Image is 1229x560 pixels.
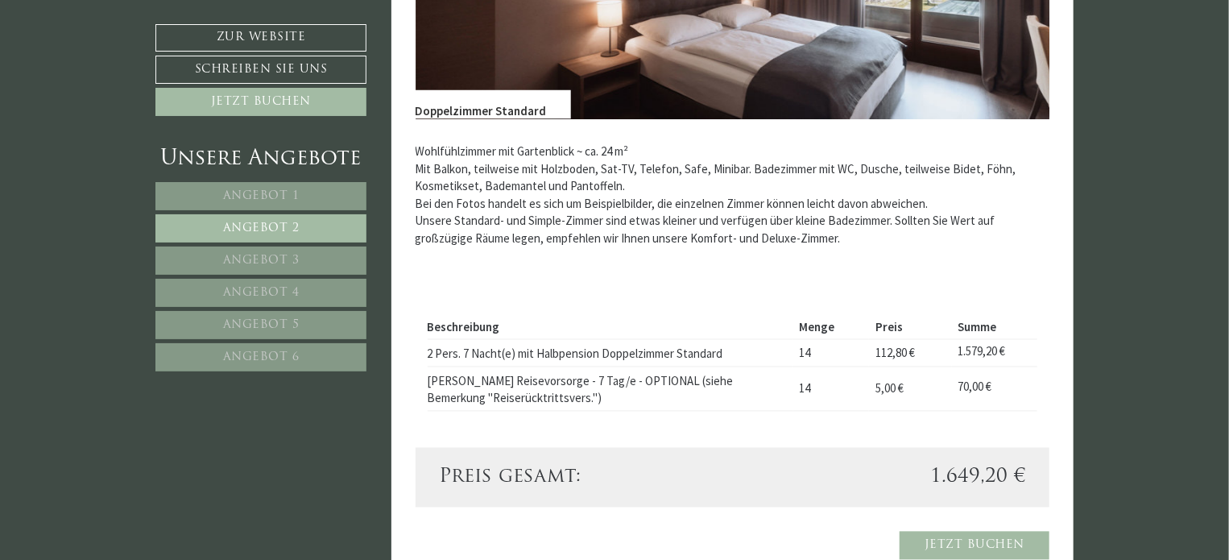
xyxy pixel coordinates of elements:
a: Schreiben Sie uns [155,56,366,84]
a: Jetzt buchen [155,88,366,116]
div: Doppelzimmer Standard [416,90,571,119]
td: [PERSON_NAME] Reisevorsorge - 7 Tag/e - OPTIONAL (siehe Bemerkung "Reiserücktrittsvers.") [428,367,794,411]
span: Angebot 2 [223,222,300,234]
th: Summe [952,316,1037,339]
p: Wohlfühlzimmer mit Gartenblick ~ ca. 24 m² Mit Balkon, teilweise mit Holzboden, Sat-TV, Telefon, ... [416,143,1050,247]
th: Beschreibung [428,316,794,339]
div: Preis gesamt: [428,464,733,492]
td: 14 [793,339,869,367]
span: 1.649,20 € [930,464,1025,492]
td: 2 Pers. 7 Nacht(e) mit Halbpension Doppelzimmer Standard [428,339,794,367]
td: 70,00 € [952,367,1037,411]
a: Jetzt buchen [900,532,1049,560]
div: Unsere Angebote [155,144,366,174]
a: Zur Website [155,24,366,52]
div: Montis – Active Nature Spa [24,46,230,58]
span: 5,00 € [875,381,904,396]
button: Senden [530,425,635,453]
span: Angebot 3 [223,255,300,267]
small: 18:35 [24,75,230,85]
th: Menge [793,316,869,339]
th: Preis [869,316,951,339]
span: Angebot 1 [223,190,300,202]
div: Guten Tag, wie können wir Ihnen helfen? [12,43,238,89]
span: Angebot 6 [223,351,300,363]
td: 1.579,20 € [952,339,1037,367]
span: 112,80 € [875,346,915,361]
div: [DATE] [291,12,345,38]
td: 14 [793,367,869,411]
span: Angebot 4 [223,287,300,299]
span: Angebot 5 [223,319,300,331]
